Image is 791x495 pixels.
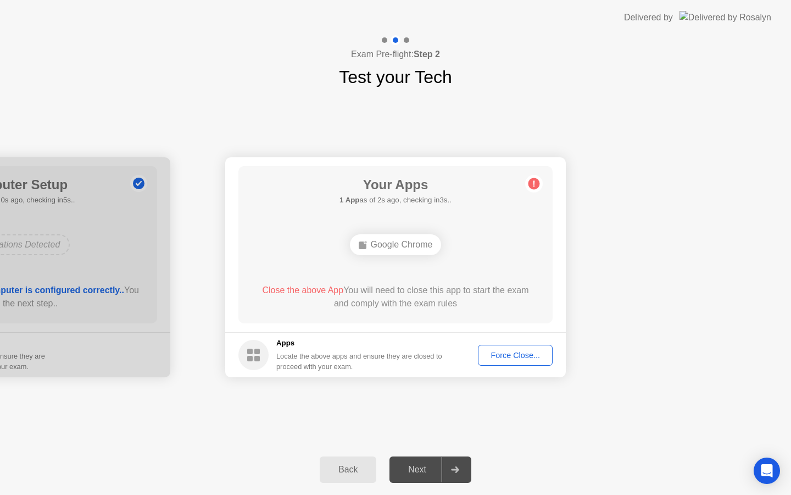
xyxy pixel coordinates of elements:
[339,196,359,204] b: 1 App
[262,285,343,295] span: Close the above App
[478,345,553,366] button: Force Close...
[624,11,673,24] div: Delivered by
[754,458,780,484] div: Open Intercom Messenger
[254,284,537,310] div: You will need to close this app to start the exam and comply with the exam rules
[339,175,452,195] h1: Your Apps
[414,50,440,59] b: Step 2
[389,457,471,483] button: Next
[339,64,452,90] h1: Test your Tech
[339,195,452,206] h5: as of 2s ago, checking in3s..
[351,48,440,61] h4: Exam Pre-flight:
[323,465,373,475] div: Back
[350,234,442,255] div: Google Chrome
[393,465,442,475] div: Next
[276,338,443,349] h5: Apps
[679,11,771,24] img: Delivered by Rosalyn
[320,457,376,483] button: Back
[482,351,549,360] div: Force Close...
[276,351,443,372] div: Locate the above apps and ensure they are closed to proceed with your exam.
